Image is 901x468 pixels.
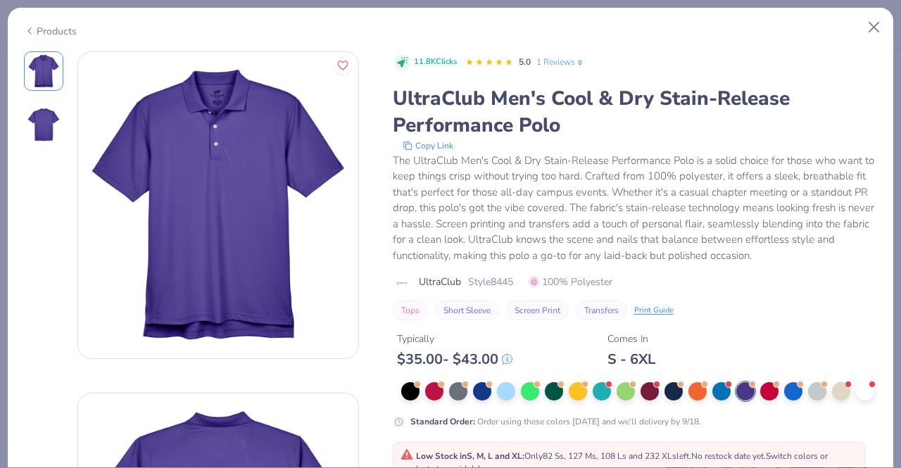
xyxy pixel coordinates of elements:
[536,56,585,68] a: 1 Reviews
[468,274,513,289] span: Style 8445
[519,56,531,68] span: 5.0
[410,415,701,428] div: Order using these colors [DATE] and we’ll delivery by 9/18.
[691,450,766,462] span: No restock date yet.
[27,108,61,141] img: Back
[393,153,878,264] div: The UltraClub Men's Cool & Dry Stain-Release Performance Polo is a solid choice for those who wan...
[393,277,412,289] img: brand logo
[24,24,77,39] div: Products
[861,14,888,41] button: Close
[334,56,352,75] button: Like
[435,301,499,320] button: Short Sleeve
[465,51,513,74] div: 5.0 Stars
[410,416,475,427] strong: Standard Order :
[634,305,674,317] div: Print Guide
[397,331,512,346] div: Typically
[393,85,878,139] div: UltraClub Men's Cool & Dry Stain-Release Performance Polo
[576,301,627,320] button: Transfers
[416,450,524,462] strong: Low Stock in S, M, L and XL :
[607,331,655,346] div: Comes In
[419,274,461,289] span: UltraClub
[529,274,612,289] span: 100% Polyester
[414,56,457,68] span: 11.8K Clicks
[398,139,458,153] button: copy to clipboard
[607,350,655,368] div: S - 6XL
[393,301,428,320] button: Tops
[397,350,512,368] div: $ 35.00 - $ 43.00
[78,65,358,345] img: Front
[27,54,61,88] img: Front
[506,301,569,320] button: Screen Print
